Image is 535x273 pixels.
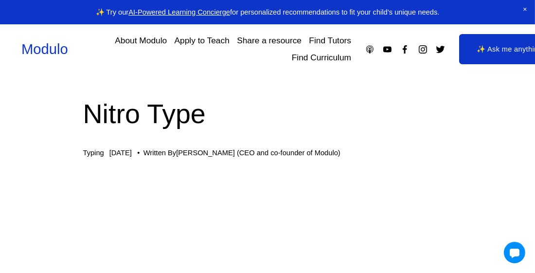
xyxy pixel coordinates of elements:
a: Find Curriculum [292,49,351,66]
a: [PERSON_NAME] (CEO and co-founder of Modulo) [176,149,340,157]
a: About Modulo [115,32,167,49]
a: Typing [83,149,104,157]
a: AI-Powered Learning Concierge [128,8,230,16]
a: YouTube [382,44,392,55]
a: Share a resource [237,32,302,49]
a: Twitter [435,44,446,55]
a: Modulo [21,41,68,57]
a: Instagram [418,44,428,55]
span: [DATE] [109,149,132,157]
a: Apple Podcasts [365,44,375,55]
a: Find Tutors [309,32,351,49]
div: Written By [143,149,340,158]
h1: Nitro Type [83,95,452,133]
a: Facebook [400,44,410,55]
a: Apply to Teach [175,32,230,49]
